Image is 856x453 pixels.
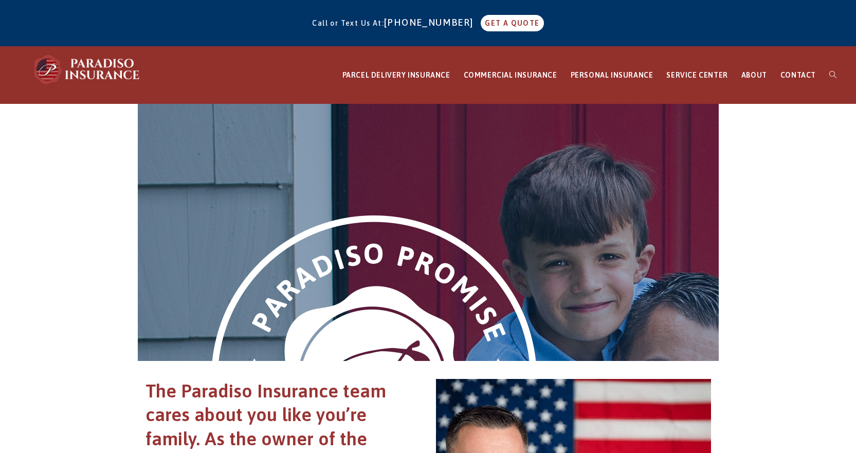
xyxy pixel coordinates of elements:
a: GET A QUOTE [481,15,543,31]
a: CONTACT [774,47,823,104]
a: ABOUT [735,47,774,104]
span: ABOUT [741,71,767,79]
a: SERVICE CENTER [660,47,734,104]
a: PERSONAL INSURANCE [564,47,660,104]
a: PARCEL DELIVERY INSURANCE [336,47,457,104]
span: CONTACT [780,71,816,79]
span: COMMERCIAL INSURANCE [464,71,557,79]
span: SERVICE CENTER [666,71,727,79]
span: PERSONAL INSURANCE [571,71,653,79]
a: COMMERCIAL INSURANCE [457,47,564,104]
a: [PHONE_NUMBER] [384,17,479,28]
span: Call or Text Us At: [312,19,384,27]
span: PARCEL DELIVERY INSURANCE [342,71,450,79]
img: Paradiso Insurance [31,54,144,85]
